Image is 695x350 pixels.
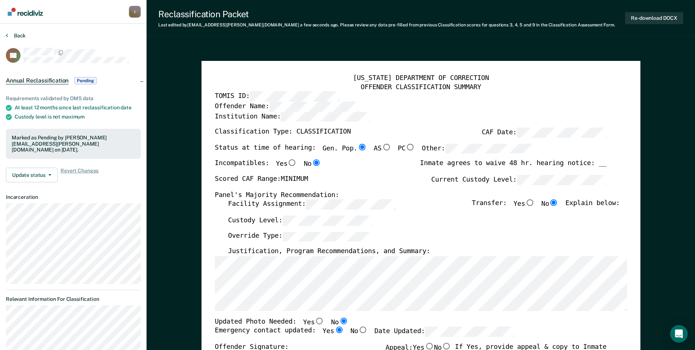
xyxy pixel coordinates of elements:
input: Date Updated: [425,327,515,337]
input: No [339,318,348,324]
label: Current Custody Level: [431,175,606,185]
div: Requirements validated by OMS data [6,95,141,102]
label: No [304,160,321,169]
div: Updated Photo Needed: [215,318,348,327]
label: Classification Type: CLASSIFICATION [215,128,351,138]
button: Re-download DOCX [625,12,683,24]
input: PC [406,144,415,150]
button: Update status [6,168,58,182]
label: Override Type: [228,231,372,241]
div: At least 12 months since last reclassification [15,105,141,111]
input: Facility Assignment: [306,200,395,209]
label: Facility Assignment: [228,200,395,209]
input: Override Type: [282,231,372,241]
div: Open Intercom Messenger [670,325,688,343]
div: Panel's Majority Recommendation: [215,191,606,200]
div: Last edited by [EMAIL_ADDRESS][PERSON_NAME][DOMAIN_NAME] . Please review any data pre-filled from... [158,22,615,28]
div: Status at time of hearing: [215,144,535,160]
input: No [441,343,451,350]
label: Date Updated: [374,327,515,337]
label: Justification, Program Recommendations, and Summary: [228,248,430,256]
input: Offender Name: [269,102,359,112]
dt: Relevant Information For Classification [6,296,141,302]
input: Yes [525,200,535,206]
input: No [358,327,367,333]
label: Yes [322,327,344,337]
input: Custody Level: [282,216,372,226]
div: Reclassification Packet [158,9,615,19]
label: TOMIS ID: [215,92,339,102]
label: Custody Level: [228,216,372,226]
span: Revert Changes [60,168,99,182]
label: Other: [422,144,535,154]
label: Yes [303,318,324,327]
label: PC [398,144,415,154]
label: Yes [276,160,297,169]
div: Custody level is not [15,114,141,120]
label: No [350,327,367,337]
label: Gen. Pop. [322,144,367,154]
input: AS [381,144,391,150]
input: Yes [315,318,324,324]
input: Yes [424,343,434,350]
label: No [331,318,348,327]
img: Recidiviz [8,8,43,16]
input: TOMIS ID: [249,92,339,102]
span: maximum [62,114,85,120]
dt: Incarceration [6,194,141,200]
input: Other: [445,144,535,154]
div: Marked as Pending by [PERSON_NAME][EMAIL_ADDRESS][PERSON_NAME][DOMAIN_NAME] on [DATE]. [12,135,135,153]
label: Yes [513,200,535,209]
label: Scored CAF Range: MINIMUM [215,175,308,185]
div: [US_STATE] DEPARTMENT OF CORRECTION [215,74,627,83]
span: a few seconds ago [300,22,338,28]
div: Inmate agrees to waive 48 hr. hearing notice: __ [420,160,606,175]
span: date [121,105,131,110]
div: OFFENDER CLASSIFICATION SUMMARY [215,83,627,92]
div: Incompatibles: [215,160,321,175]
label: CAF Date: [482,128,606,138]
button: Profile dropdown button [129,6,141,18]
label: Offender Name: [215,102,359,112]
div: t [129,6,141,18]
div: Transfer: Explain below: [472,200,620,216]
span: Pending [74,77,96,84]
input: CAF Date: [517,128,606,138]
span: Annual Reclassification [6,77,69,84]
input: No [549,200,559,206]
input: Yes [334,327,344,333]
div: Emergency contact updated: [215,327,515,343]
label: No [541,200,558,209]
label: Institution Name: [215,112,370,121]
input: Gen. Pop. [357,144,367,150]
input: Institution Name: [281,112,370,121]
input: Yes [287,160,297,166]
label: AS [374,144,391,154]
input: No [311,160,321,166]
input: Current Custody Level: [517,175,606,185]
button: Back [6,32,26,39]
